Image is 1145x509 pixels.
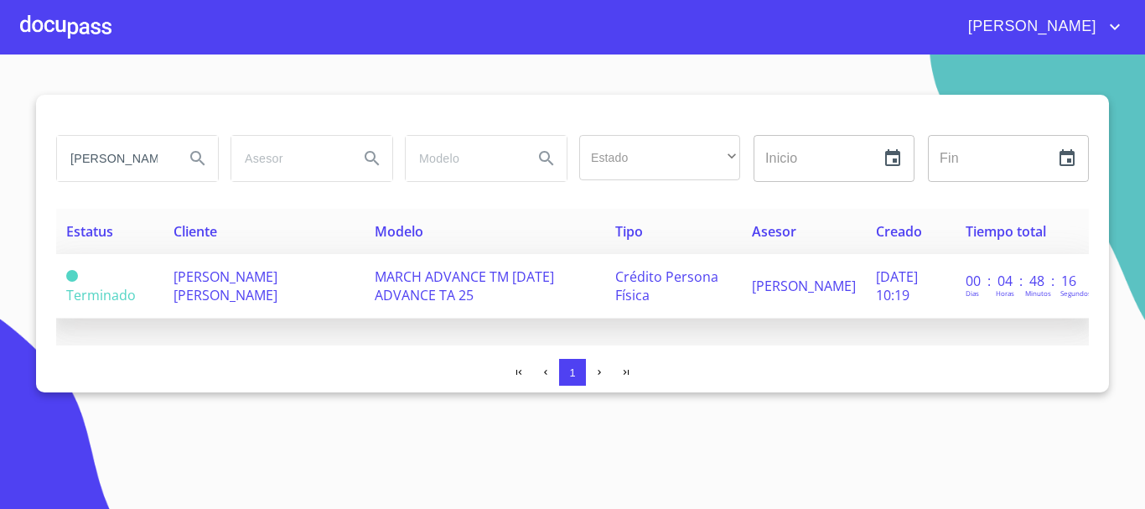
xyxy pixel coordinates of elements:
span: [PERSON_NAME] [752,277,856,295]
span: Terminado [66,270,78,282]
span: Asesor [752,222,796,241]
span: 1 [569,366,575,379]
span: Estatus [66,222,113,241]
span: Creado [876,222,922,241]
span: Cliente [174,222,217,241]
button: Search [178,138,218,179]
input: search [57,136,171,181]
p: 00 : 04 : 48 : 16 [966,272,1079,290]
div: ​ [579,135,740,180]
input: search [231,136,345,181]
p: Dias [966,288,979,298]
span: [DATE] 10:19 [876,267,918,304]
span: [PERSON_NAME] [956,13,1105,40]
button: Search [352,138,392,179]
span: Tipo [615,222,643,241]
button: 1 [559,359,586,386]
span: Tiempo total [966,222,1046,241]
span: Modelo [375,222,423,241]
span: [PERSON_NAME] [PERSON_NAME] [174,267,277,304]
p: Horas [996,288,1014,298]
span: Crédito Persona Física [615,267,718,304]
button: Search [526,138,567,179]
input: search [406,136,520,181]
p: Minutos [1025,288,1051,298]
span: MARCH ADVANCE TM [DATE] ADVANCE TA 25 [375,267,554,304]
span: Terminado [66,286,136,304]
p: Segundos [1060,288,1091,298]
button: account of current user [956,13,1125,40]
